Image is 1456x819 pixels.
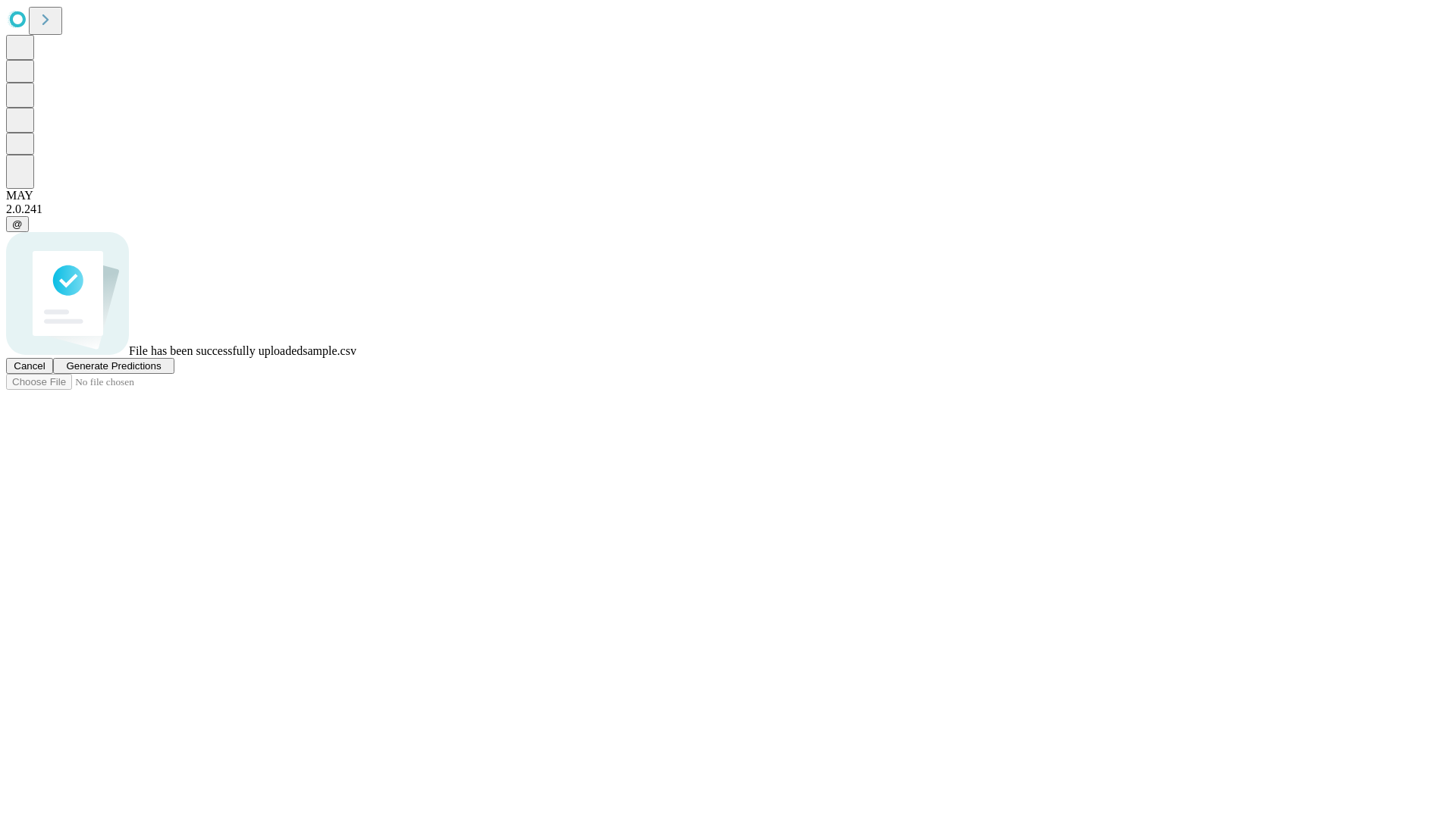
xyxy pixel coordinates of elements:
span: @ [12,218,23,230]
span: Cancel [14,360,45,372]
span: Generate Predictions [66,360,161,372]
span: File has been successfully uploaded [129,344,303,357]
button: Cancel [6,358,53,374]
div: MAY [6,189,1450,202]
button: @ [6,216,29,232]
button: Generate Predictions [53,358,174,374]
div: 2.0.241 [6,202,1450,216]
span: sample.csv [303,344,356,357]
